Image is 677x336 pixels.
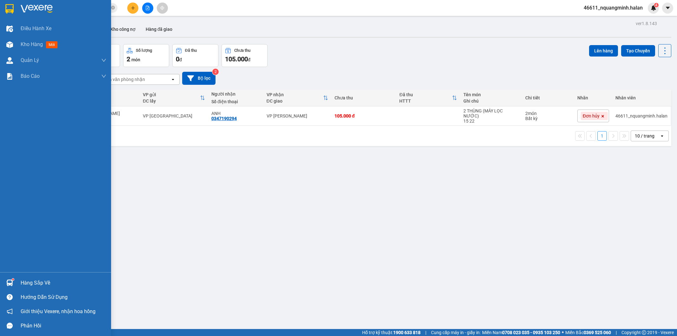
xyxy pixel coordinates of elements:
[101,76,145,83] div: Chọn văn phòng nhận
[393,330,421,335] strong: 1900 633 818
[234,48,250,53] div: Chưa thu
[143,113,205,118] div: VP [GEOGRAPHIC_DATA]
[111,6,115,10] span: close-circle
[111,5,115,11] span: close-circle
[6,25,13,32] img: warehouse-icon
[362,329,421,336] span: Hỗ trợ kỹ thuật:
[131,57,140,62] span: món
[248,57,250,62] span: đ
[263,90,331,106] th: Toggle SortBy
[176,55,179,63] span: 0
[636,20,657,27] div: ver 1.8.143
[642,330,646,335] span: copyright
[267,113,328,118] div: VP [PERSON_NAME]
[21,321,106,331] div: Phản hồi
[145,6,150,10] span: file-add
[170,77,176,82] svg: open
[335,113,393,118] div: 105.000 đ
[597,131,607,141] button: 1
[525,116,571,121] div: Bất kỳ
[425,329,426,336] span: |
[565,329,611,336] span: Miền Bắc
[431,329,481,336] span: Cung cấp máy in - giấy in:
[665,5,671,11] span: caret-down
[502,330,560,335] strong: 0708 023 035 - 0935 103 250
[222,44,268,67] button: Chưa thu105.000đ
[21,56,39,64] span: Quản Lý
[662,3,673,14] button: caret-down
[142,3,153,14] button: file-add
[589,45,618,57] button: Lên hàng
[127,55,130,63] span: 2
[143,98,200,104] div: ĐC lấy
[267,92,323,97] div: VP nhận
[225,55,248,63] span: 105.000
[579,4,648,12] span: 46611_nquangminh.halan
[616,329,617,336] span: |
[105,22,141,37] button: Kho công nợ
[660,133,665,138] svg: open
[136,48,152,53] div: Số lượng
[21,72,40,80] span: Báo cáo
[583,113,600,119] span: Đơn hủy
[7,294,13,300] span: question-circle
[160,6,164,10] span: aim
[101,74,106,79] span: down
[584,330,611,335] strong: 0369 525 060
[5,4,14,14] img: logo-vxr
[123,44,169,67] button: Số lượng2món
[615,95,667,100] div: Nhân viên
[21,307,96,315] span: Giới thiệu Vexere, nhận hoa hồng
[482,329,560,336] span: Miền Nam
[131,6,135,10] span: plus
[7,308,13,314] span: notification
[621,45,655,57] button: Tạo Chuyến
[12,279,14,280] sup: 1
[399,92,452,97] div: Đã thu
[335,95,393,100] div: Chưa thu
[21,41,43,47] span: Kho hàng
[463,92,519,97] div: Tên món
[399,98,452,104] div: HTTT
[179,57,182,62] span: đ
[21,24,51,32] span: Điều hành xe
[562,331,564,334] span: ⚪️
[46,41,57,48] span: mới
[212,69,219,75] sup: 2
[211,91,260,97] div: Người nhận
[157,3,168,14] button: aim
[7,323,13,329] span: message
[185,48,197,53] div: Đã thu
[140,90,208,106] th: Toggle SortBy
[143,92,200,97] div: VP gửi
[635,133,654,139] div: 10 / trang
[615,113,667,118] div: 46611_nquangminh.halan
[6,41,13,48] img: warehouse-icon
[577,95,609,100] div: Nhãn
[172,44,218,67] button: Đã thu0đ
[211,116,237,121] div: 0347190294
[6,279,13,286] img: warehouse-icon
[655,3,657,7] span: 4
[211,99,260,104] div: Số điện thoại
[182,72,216,85] button: Bộ lọc
[141,22,177,37] button: Hàng đã giao
[21,278,106,288] div: Hàng sắp về
[101,58,106,63] span: down
[651,5,656,11] img: icon-new-feature
[396,90,460,106] th: Toggle SortBy
[525,95,571,100] div: Chi tiết
[267,98,323,104] div: ĐC giao
[21,292,106,302] div: Hướng dẫn sử dụng
[463,118,519,124] div: 15 22
[6,57,13,64] img: warehouse-icon
[525,111,571,116] div: 2 món
[654,3,659,7] sup: 4
[211,111,260,116] div: ANH
[463,108,519,118] div: 2 THÙNG (MÁY LỌC NƯỚC)
[463,98,519,104] div: Ghi chú
[127,3,138,14] button: plus
[6,73,13,80] img: solution-icon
